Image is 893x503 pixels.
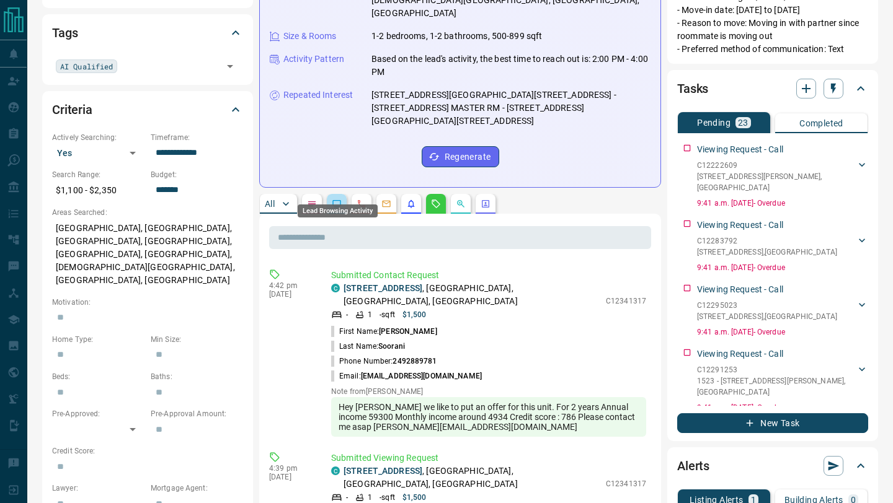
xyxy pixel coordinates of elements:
[697,297,868,325] div: C12295023[STREET_ADDRESS],[GEOGRAPHIC_DATA]
[380,492,395,503] p: - sqft
[331,284,340,292] div: condos.ca
[269,473,313,481] p: [DATE]
[361,372,482,380] span: [EMAIL_ADDRESS][DOMAIN_NAME]
[481,199,491,209] svg: Agent Actions
[697,233,868,260] div: C12283792[STREET_ADDRESS],[GEOGRAPHIC_DATA]
[269,281,313,290] p: 4:42 pm
[393,357,437,365] span: 2492889781
[52,23,78,43] h2: Tags
[677,74,868,103] div: Tasks
[422,146,499,167] button: Regenerate
[677,451,868,481] div: Alerts
[151,408,243,419] p: Pre-Approval Amount:
[697,198,868,209] p: 9:41 a.m. [DATE] - Overdue
[151,334,243,345] p: Min Size:
[52,18,243,48] div: Tags
[331,341,405,352] p: Last Name:
[677,79,708,98] h2: Tasks
[151,169,243,180] p: Budget:
[379,327,437,336] span: [PERSON_NAME]
[52,100,92,120] h2: Criteria
[331,387,646,396] p: Note from [PERSON_NAME]
[151,132,243,143] p: Timeframe:
[221,58,239,75] button: Open
[52,297,243,308] p: Motivation:
[346,492,348,503] p: -
[269,464,313,473] p: 4:39 pm
[52,218,243,291] p: [GEOGRAPHIC_DATA], [GEOGRAPHIC_DATA], [GEOGRAPHIC_DATA], [GEOGRAPHIC_DATA], [GEOGRAPHIC_DATA], [G...
[368,492,372,503] p: 1
[52,334,144,345] p: Home Type:
[371,53,651,79] p: Based on the lead's activity, the best time to reach out is: 2:00 PM - 4:00 PM
[151,483,243,494] p: Mortgage Agent:
[331,370,482,382] p: Email:
[331,452,646,465] p: Submitted Viewing Request
[344,282,600,308] p: , [GEOGRAPHIC_DATA], [GEOGRAPHIC_DATA], [GEOGRAPHIC_DATA]
[283,30,337,43] p: Size & Rooms
[52,445,243,457] p: Credit Score:
[738,118,749,127] p: 23
[697,160,856,171] p: C12222609
[344,465,600,491] p: , [GEOGRAPHIC_DATA], [GEOGRAPHIC_DATA], [GEOGRAPHIC_DATA]
[381,199,391,209] svg: Emails
[431,199,441,209] svg: Requests
[283,53,344,66] p: Activity Pattern
[402,492,427,503] p: $1,500
[52,132,144,143] p: Actively Searching:
[697,311,837,322] p: [STREET_ADDRESS] , [GEOGRAPHIC_DATA]
[283,89,353,102] p: Repeated Interest
[344,283,422,293] a: [STREET_ADDRESS]
[269,290,313,299] p: [DATE]
[371,89,651,128] p: [STREET_ADDRESS][GEOGRAPHIC_DATA][STREET_ADDRESS] - [STREET_ADDRESS] MASTER RM - [STREET_ADDRESS]...
[265,199,275,208] p: All
[298,204,378,217] div: Lead Browsing Activity
[346,309,348,320] p: -
[456,199,466,209] svg: Opportunities
[697,348,783,361] p: Viewing Request - Call
[331,466,340,475] div: condos.ca
[406,199,416,209] svg: Listing Alerts
[331,356,437,367] p: Phone Number:
[371,30,542,43] p: 1-2 bedrooms, 1-2 bathrooms, 500-899 sqft
[799,119,843,128] p: Completed
[697,402,868,413] p: 9:41 a.m. [DATE] - Overdue
[677,413,868,433] button: New Task
[697,364,856,375] p: C12291253
[697,143,783,156] p: Viewing Request - Call
[697,247,837,258] p: [STREET_ADDRESS] , [GEOGRAPHIC_DATA]
[368,309,372,320] p: 1
[697,300,837,311] p: C12295023
[52,180,144,201] p: $1,100 - $2,350
[697,362,868,400] div: C122912531523 - [STREET_ADDRESS][PERSON_NAME],[GEOGRAPHIC_DATA]
[697,326,868,338] p: 9:41 a.m. [DATE] - Overdue
[331,397,646,437] div: Hey [PERSON_NAME] we like to put an offer for this unit. For 2 years Annual income 59300 Monthly ...
[52,483,144,494] p: Lawyer:
[677,456,709,476] h2: Alerts
[331,269,646,282] p: Submitted Contact Request
[380,309,395,320] p: - sqft
[697,262,868,273] p: 9:41 a.m. [DATE] - Overdue
[697,375,856,398] p: 1523 - [STREET_ADDRESS][PERSON_NAME] , [GEOGRAPHIC_DATA]
[52,371,144,382] p: Beds:
[606,478,646,489] p: C12341317
[697,235,837,247] p: C12283792
[52,169,144,180] p: Search Range:
[697,157,868,196] div: C12222609[STREET_ADDRESS][PERSON_NAME],[GEOGRAPHIC_DATA]
[52,143,144,163] div: Yes
[402,309,427,320] p: $1,500
[331,326,437,337] p: First Name:
[697,171,856,193] p: [STREET_ADDRESS][PERSON_NAME] , [GEOGRAPHIC_DATA]
[378,342,405,351] span: Soorani
[697,219,783,232] p: Viewing Request - Call
[151,371,243,382] p: Baths:
[344,466,422,476] a: [STREET_ADDRESS]
[52,95,243,125] div: Criteria
[606,295,646,307] p: C12341317
[697,118,731,127] p: Pending
[52,207,243,218] p: Areas Searched:
[697,283,783,296] p: Viewing Request - Call
[60,60,113,72] span: AI Qualified
[52,408,144,419] p: Pre-Approved:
